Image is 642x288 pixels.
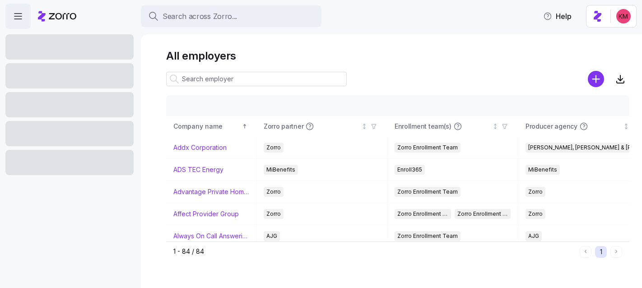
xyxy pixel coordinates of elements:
[492,123,498,130] div: Not sorted
[173,187,249,196] a: Advantage Private Home Care
[163,11,237,22] span: Search across Zorro...
[173,165,223,174] a: ADS TEC Energy
[616,9,631,23] img: 8fbd33f679504da1795a6676107ffb9e
[166,49,629,63] h1: All employers
[397,209,448,219] span: Zorro Enrollment Team
[141,5,321,27] button: Search across Zorro...
[623,123,629,130] div: Not sorted
[528,165,557,175] span: MiBenefits
[595,246,607,258] button: 1
[266,165,295,175] span: MiBenefits
[397,165,422,175] span: Enroll365
[387,116,518,137] th: Enrollment team(s)Not sorted
[528,231,539,241] span: AJG
[526,122,577,131] span: Producer agency
[266,209,281,219] span: Zorro
[173,209,239,218] a: Affect Provider Group
[173,232,249,241] a: Always On Call Answering Service
[610,246,622,258] button: Next page
[264,122,303,131] span: Zorro partner
[457,209,508,219] span: Zorro Enrollment Experts
[588,71,604,87] svg: add icon
[242,123,248,130] div: Sorted ascending
[528,187,543,197] span: Zorro
[395,122,451,131] span: Enrollment team(s)
[173,121,240,131] div: Company name
[397,231,458,241] span: Zorro Enrollment Team
[266,187,281,197] span: Zorro
[266,143,281,153] span: Zorro
[397,143,458,153] span: Zorro Enrollment Team
[166,116,256,137] th: Company nameSorted ascending
[536,7,579,25] button: Help
[173,143,227,152] a: Addx Corporation
[580,246,591,258] button: Previous page
[266,231,277,241] span: AJG
[173,247,576,256] div: 1 - 84 / 84
[256,116,387,137] th: Zorro partnerNot sorted
[543,11,572,22] span: Help
[166,72,347,86] input: Search employer
[528,209,543,219] span: Zorro
[397,187,458,197] span: Zorro Enrollment Team
[361,123,368,130] div: Not sorted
